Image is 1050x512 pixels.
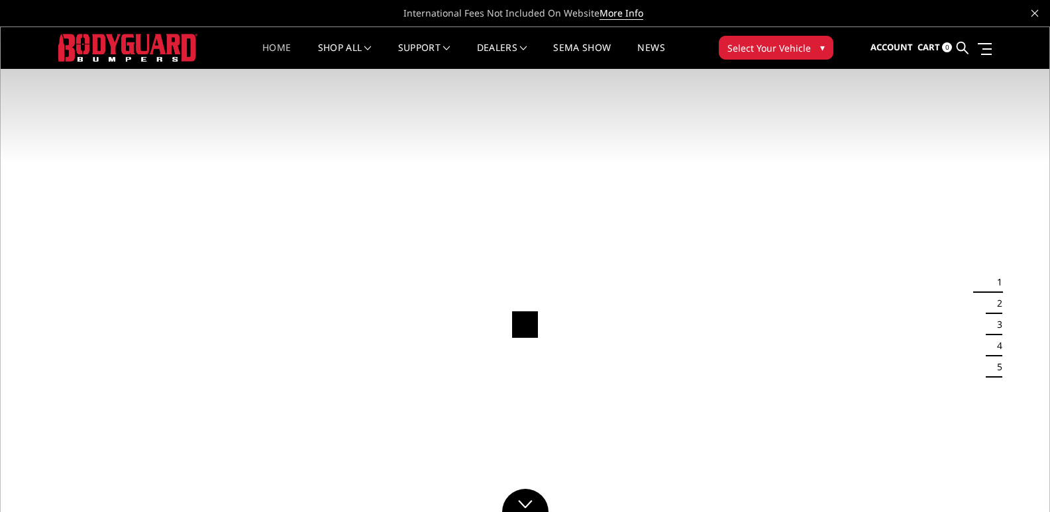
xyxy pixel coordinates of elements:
[942,42,952,52] span: 0
[502,489,549,512] a: Click to Down
[918,30,952,66] a: Cart 0
[58,34,197,61] img: BODYGUARD BUMPERS
[989,335,1002,356] button: 4 of 5
[600,7,643,20] a: More Info
[870,30,913,66] a: Account
[262,43,291,69] a: Home
[989,314,1002,335] button: 3 of 5
[398,43,450,69] a: Support
[318,43,372,69] a: shop all
[989,293,1002,314] button: 2 of 5
[870,41,913,53] span: Account
[989,272,1002,293] button: 1 of 5
[989,356,1002,378] button: 5 of 5
[637,43,664,69] a: News
[719,36,833,60] button: Select Your Vehicle
[553,43,611,69] a: SEMA Show
[727,41,811,55] span: Select Your Vehicle
[477,43,527,69] a: Dealers
[820,40,825,54] span: ▾
[918,41,940,53] span: Cart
